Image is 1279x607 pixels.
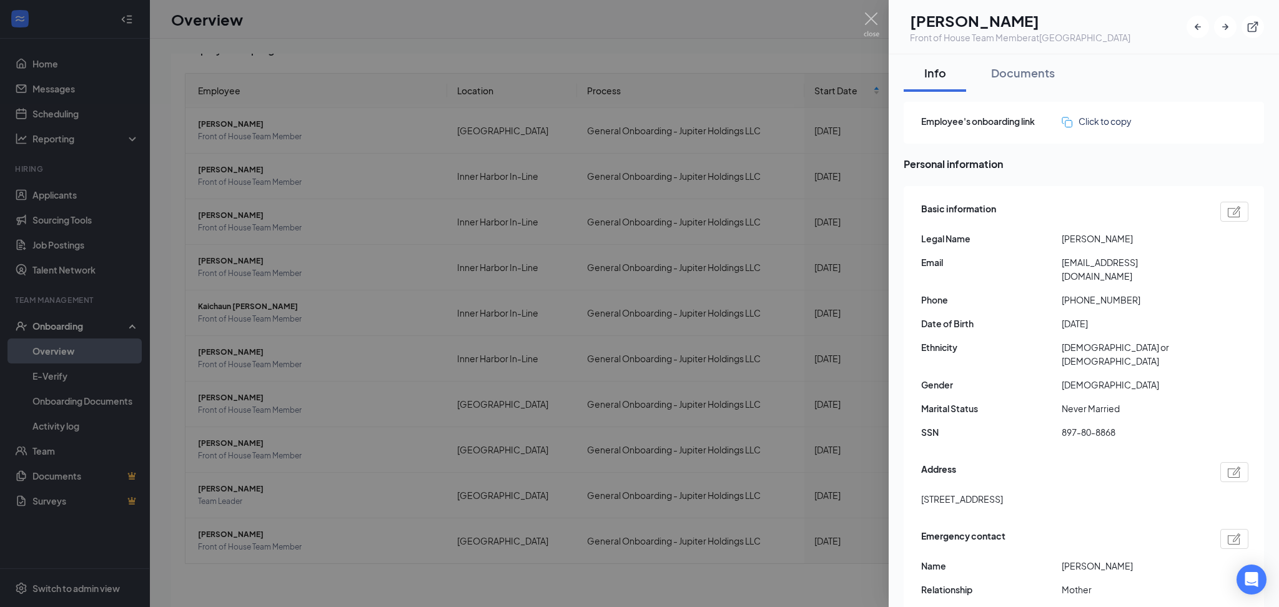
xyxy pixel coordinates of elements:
span: [STREET_ADDRESS] [921,492,1003,506]
span: [PERSON_NAME] [1062,232,1202,245]
span: [PERSON_NAME] [1062,559,1202,573]
div: Documents [991,65,1055,81]
span: Emergency contact [921,529,1005,549]
span: Relationship [921,583,1062,596]
span: Mother [1062,583,1202,596]
span: SSN [921,425,1062,439]
span: [EMAIL_ADDRESS][DOMAIN_NAME] [1062,255,1202,283]
span: [DEMOGRAPHIC_DATA] or [DEMOGRAPHIC_DATA] [1062,340,1202,368]
span: [DEMOGRAPHIC_DATA] [1062,378,1202,392]
span: [PHONE_NUMBER] [1062,293,1202,307]
span: Phone [921,293,1062,307]
button: Click to copy [1062,114,1132,128]
span: Employee's onboarding link [921,114,1062,128]
div: Info [916,65,954,81]
button: ExternalLink [1242,16,1264,38]
span: 897-80-8868 [1062,425,1202,439]
span: Basic information [921,202,996,222]
span: Ethnicity [921,340,1062,354]
span: Gender [921,378,1062,392]
button: ArrowLeftNew [1187,16,1209,38]
svg: ArrowLeftNew [1192,21,1204,33]
span: Email [921,255,1062,269]
span: Name [921,559,1062,573]
button: ArrowRight [1214,16,1237,38]
span: [DATE] [1062,317,1202,330]
span: Never Married [1062,402,1202,415]
svg: ArrowRight [1219,21,1232,33]
span: Date of Birth [921,317,1062,330]
span: Marital Status [921,402,1062,415]
span: Personal information [904,156,1264,172]
svg: ExternalLink [1247,21,1259,33]
img: click-to-copy.71757273a98fde459dfc.svg [1062,117,1072,127]
span: Legal Name [921,232,1062,245]
h1: [PERSON_NAME] [910,10,1130,31]
span: Address [921,462,956,482]
div: Front of House Team Member at [GEOGRAPHIC_DATA] [910,31,1130,44]
div: Open Intercom Messenger [1237,565,1267,595]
